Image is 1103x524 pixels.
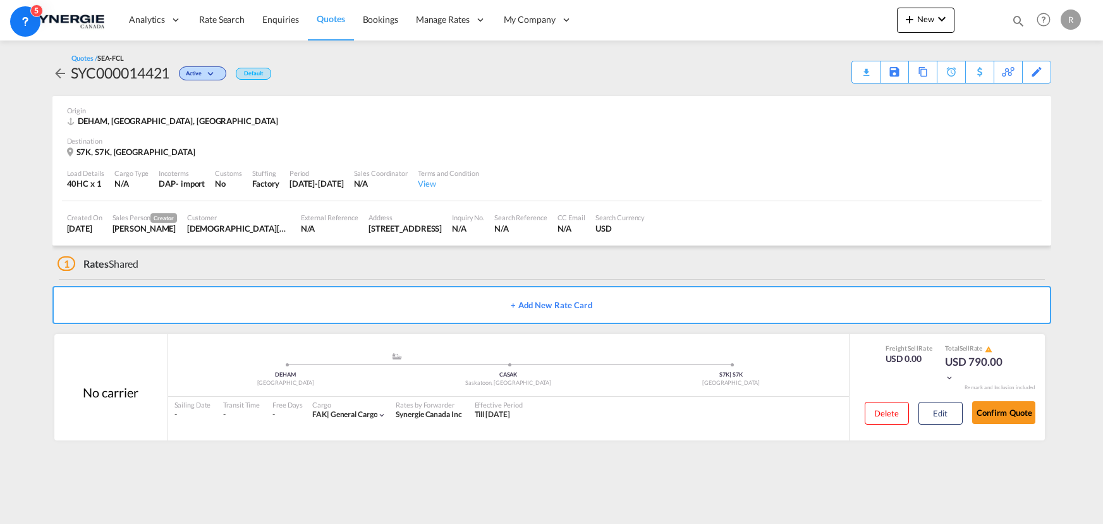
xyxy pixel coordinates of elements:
[83,384,138,401] div: No carrier
[179,66,226,80] div: Change Status Here
[985,346,992,353] md-icon: icon-alert
[205,71,220,78] md-icon: icon-chevron-down
[945,373,954,382] md-icon: icon-chevron-down
[289,168,344,178] div: Period
[918,402,963,425] button: Edit
[369,223,442,234] div: 203-207 York House York Road Felixstowe IP11 7SS United Kingdom
[1033,9,1054,30] span: Help
[252,178,279,189] div: Factory Stuffing
[984,344,992,354] button: icon-alert
[52,63,71,83] div: icon-arrow-left
[475,409,510,420] div: Till 20 Sep 2025
[199,14,245,25] span: Rate Search
[397,371,619,379] div: CASAK
[83,258,109,270] span: Rates
[215,168,241,178] div: Customs
[174,400,211,409] div: Sailing Date
[416,13,470,26] span: Manage Rates
[67,146,198,158] div: S7K, S7K, Canada
[71,53,125,63] div: Quotes /SEA-FCL
[327,409,329,419] span: |
[159,168,205,178] div: Incoterms
[972,401,1035,424] button: Confirm Quote
[475,400,523,409] div: Effective Period
[908,344,918,352] span: Sell
[396,409,461,419] span: Synergie Canada Inc
[159,178,176,189] div: DAP
[71,63,170,83] div: SYC000014421
[9,458,54,505] iframe: Chat
[312,400,386,409] div: Cargo
[858,61,874,73] div: Quote PDF is not available at this time
[19,6,104,34] img: 1f56c880d42311ef80fc7dca854c8e59.png
[595,213,645,222] div: Search Currency
[396,400,461,409] div: Rates by Forwarder
[452,223,484,234] div: N/A
[354,178,408,189] div: N/A
[354,168,408,178] div: Sales Coordinator
[881,61,908,83] div: Save As Template
[897,8,954,33] button: icon-plus 400-fgNewicon-chevron-down
[174,371,397,379] div: DEHAM
[945,354,1008,385] div: USD 790.00
[272,400,303,409] div: Free Days
[67,115,282,127] div: DEHAM, Hamburg, Asia Pacific
[113,223,177,234] div: Rosa Ho
[67,106,1037,115] div: Origin
[67,168,105,178] div: Load Details
[58,257,139,271] div: Shared
[955,384,1045,391] div: Remark and Inclusion included
[729,371,731,378] span: |
[858,63,874,73] md-icon: icon-download
[389,353,405,359] md-icon: assets/icons/custom/ship-fill.svg
[397,379,619,387] div: Saskatoon, [GEOGRAPHIC_DATA]
[1033,9,1061,32] div: Help
[67,213,102,222] div: Created On
[934,11,949,27] md-icon: icon-chevron-down
[418,168,479,178] div: Terms and Condition
[174,409,211,420] div: -
[289,178,344,189] div: 20 Sep 2025
[494,213,547,222] div: Search Reference
[301,213,358,222] div: External Reference
[945,344,1008,354] div: Total Rate
[733,371,743,378] span: S7K
[52,286,1051,324] button: + Add New Rate Card
[475,409,510,419] span: Till [DATE]
[886,344,933,352] div: Freight Rate
[223,409,260,420] div: -
[114,168,149,178] div: Cargo Type
[301,223,358,234] div: N/A
[1061,9,1081,30] div: R
[494,223,547,234] div: N/A
[169,63,229,83] div: Change Status Here
[252,168,279,178] div: Stuffing
[902,11,917,27] md-icon: icon-plus 400-fg
[67,223,102,234] div: 29 Aug 2025
[558,213,585,222] div: CC Email
[902,14,949,24] span: New
[504,13,556,26] span: My Company
[619,379,842,387] div: [GEOGRAPHIC_DATA]
[960,344,970,352] span: Sell
[215,178,241,189] div: No
[363,14,398,25] span: Bookings
[176,178,205,189] div: - import
[595,223,645,234] div: USD
[312,409,331,419] span: FAK
[1011,14,1025,33] div: icon-magnify
[452,213,484,222] div: Inquiry No.
[1011,14,1025,28] md-icon: icon-magnify
[114,178,149,189] div: N/A
[97,54,124,62] span: SEA-FCL
[317,13,344,24] span: Quotes
[886,352,933,365] div: USD 0.00
[52,66,68,81] md-icon: icon-arrow-left
[396,409,461,420] div: Synergie Canada Inc
[187,223,291,234] div: CHRISTIAN MELLEM
[236,68,271,80] div: Default
[150,213,176,223] span: Creator
[78,116,279,126] span: DEHAM, [GEOGRAPHIC_DATA], [GEOGRAPHIC_DATA]
[186,70,204,82] span: Active
[58,256,76,271] span: 1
